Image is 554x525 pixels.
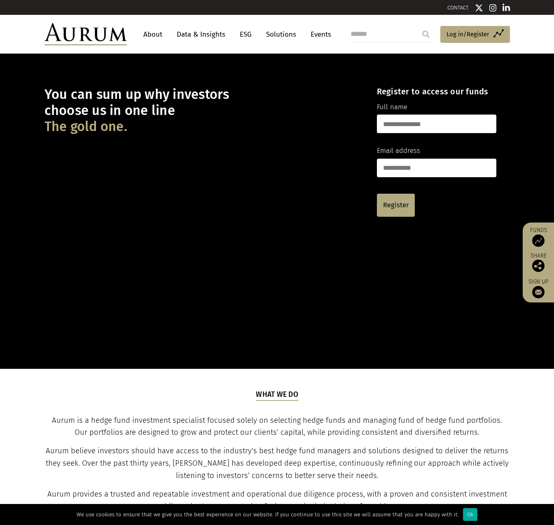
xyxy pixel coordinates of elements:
div: Ok [463,508,477,521]
h5: What we do [256,389,298,401]
img: Aurum [44,23,127,45]
a: Data & Insights [173,27,229,42]
a: Solutions [262,27,300,42]
span: Aurum believe investors should have access to the industry’s best hedge fund managers and solutio... [46,446,509,480]
span: Aurum is a hedge fund investment specialist focused solely on selecting hedge funds and managing ... [52,416,502,437]
label: Email address [377,145,420,156]
h1: You can sum up why investors choose us in one line [44,87,362,135]
img: Access Funds [532,234,545,247]
div: Share [527,253,550,272]
img: Linkedin icon [503,4,510,12]
a: Sign up [527,278,550,298]
a: Funds [527,227,550,247]
a: Register [377,194,415,217]
img: Twitter icon [475,4,483,12]
img: Share this post [532,260,545,272]
img: Sign up to our newsletter [532,286,545,298]
span: Log in/Register [446,29,489,39]
a: CONTACT [447,5,469,11]
span: The gold one. [44,119,127,135]
h4: Register to access our funds [377,87,496,96]
label: Full name [377,102,407,112]
a: Log in/Register [440,26,510,43]
a: Events [306,27,331,42]
a: ESG [236,27,256,42]
img: Instagram icon [489,4,497,12]
input: Submit [418,26,434,42]
a: About [139,27,166,42]
span: Aurum provides a trusted and repeatable investment and operational due diligence process, with a ... [47,490,507,511]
